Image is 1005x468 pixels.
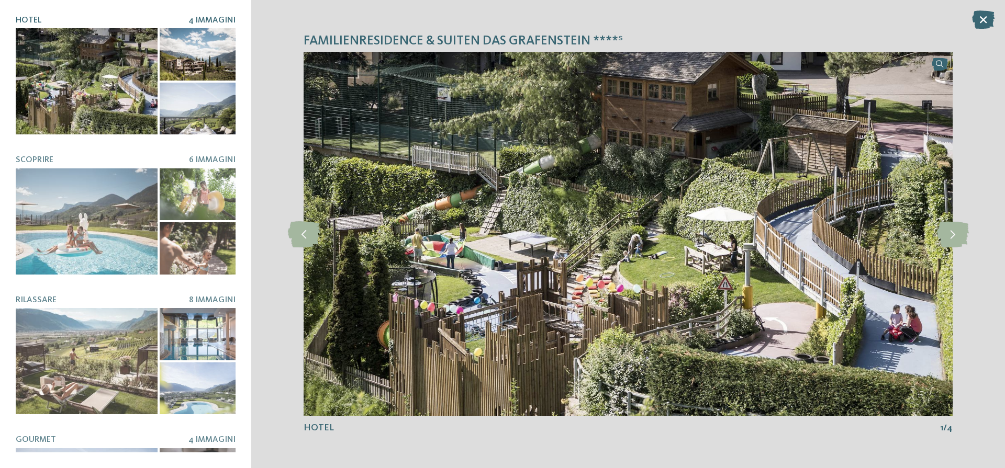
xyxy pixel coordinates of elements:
span: 1 [940,423,943,434]
span: 6 Immagini [189,156,236,164]
span: Gourmet [16,436,56,444]
span: 4 Immagini [188,16,236,25]
span: Rilassare [16,296,57,304]
span: 4 [947,423,953,434]
span: 4 Immagini [188,436,236,444]
span: Scoprire [16,156,53,164]
span: 8 Immagini [189,296,236,304]
span: Hotel [304,423,334,432]
img: Familienresidence & Suiten Das Grafenstein ****ˢ [304,52,953,417]
span: / [943,423,947,434]
span: Hotel [16,16,41,25]
span: Familienresidence & Suiten Das Grafenstein ****ˢ [304,32,623,50]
